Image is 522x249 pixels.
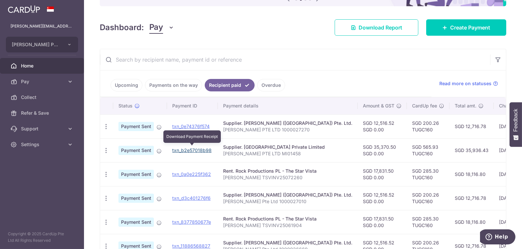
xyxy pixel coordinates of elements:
[167,97,218,114] th: Payment ID
[118,122,154,131] span: Payment Sent
[118,146,154,155] span: Payment Sent
[223,192,352,198] div: Supplier. [PERSON_NAME] ([GEOGRAPHIC_DATA]) Pte. Ltd.
[172,171,211,177] a: txn_0a0e225f362
[358,162,407,186] td: SGD 17,831.50 SGD 0.00
[172,195,211,201] a: txn_d3c401276f6
[449,210,494,234] td: SGD 18,116.80
[223,174,352,181] p: [PERSON_NAME] TSVINV25072260
[12,41,60,48] span: [PERSON_NAME] PTE. LTD.
[172,219,211,225] a: txn_8377850677e
[363,103,394,109] span: Amount & GST
[257,79,285,91] a: Overdue
[223,150,352,157] p: [PERSON_NAME] PTE LTD MI01458
[223,198,352,205] p: [PERSON_NAME] Pte Ltd 1000027010
[21,125,64,132] span: Support
[223,216,352,222] div: Rent. Rock Productions PL - The Star Vista
[223,168,352,174] div: Rent. Rock Productions PL - The Star Vista
[21,78,64,85] span: Pay
[223,126,352,133] p: [PERSON_NAME] PTE LTD 1000027270
[513,109,519,132] span: Feedback
[118,218,154,227] span: Payment Sent
[450,24,490,31] span: Create Payment
[407,186,449,210] td: SGD 200.26 TUGC160
[118,103,133,109] span: Status
[100,49,490,70] input: Search by recipient name, payment id or reference
[510,102,522,147] button: Feedback - Show survey
[172,243,210,249] a: txn_11886568827
[439,80,491,87] span: Read more on statuses
[358,186,407,210] td: SGD 12,516.52 SGD 0.00
[358,210,407,234] td: SGD 17,831.50 SGD 0.00
[480,229,515,246] iframe: Opens a widget where you can find more information
[118,194,154,203] span: Payment Sent
[163,130,221,143] div: Download Payment Receipt
[426,19,506,36] a: Create Payment
[145,79,202,91] a: Payments on the way
[455,103,476,109] span: Total amt.
[449,114,494,138] td: SGD 12,716.78
[335,19,418,36] a: Download Report
[449,138,494,162] td: SGD 35,936.43
[358,138,407,162] td: SGD 35,370.50 SGD 0.00
[8,5,40,13] img: CardUp
[218,97,358,114] th: Payment details
[21,110,64,116] span: Refer & Save
[100,22,144,33] h4: Dashboard:
[223,239,352,246] div: Supplier. [PERSON_NAME] ([GEOGRAPHIC_DATA]) Pte. Ltd.
[407,210,449,234] td: SGD 285.30 TUGC160
[21,63,64,69] span: Home
[358,114,407,138] td: SGD 12,516.52 SGD 0.00
[10,23,73,29] p: [PERSON_NAME][EMAIL_ADDRESS][DOMAIN_NAME]
[412,103,437,109] span: CardUp fee
[407,162,449,186] td: SGD 285.30 TUGC160
[359,24,402,31] span: Download Report
[149,21,175,34] button: Pay
[21,94,64,101] span: Collect
[407,138,449,162] td: SGD 565.93 TUGC160
[118,170,154,179] span: Payment Sent
[223,120,352,126] div: Supplier. [PERSON_NAME] ([GEOGRAPHIC_DATA]) Pte. Ltd.
[21,141,64,148] span: Settings
[6,37,78,52] button: [PERSON_NAME] PTE. LTD.
[449,186,494,210] td: SGD 12,716.78
[205,79,255,91] a: Recipient paid
[172,147,212,153] a: txn_b2e57018b98
[172,124,210,129] a: txn_0e74376f574
[439,80,498,87] a: Read more on statuses
[223,144,352,150] div: Supplier. [GEOGRAPHIC_DATA] Private Limited
[111,79,142,91] a: Upcoming
[149,21,163,34] span: Pay
[449,162,494,186] td: SGD 18,116.80
[407,114,449,138] td: SGD 200.26 TUGC160
[223,222,352,229] p: [PERSON_NAME] TSVINV25061904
